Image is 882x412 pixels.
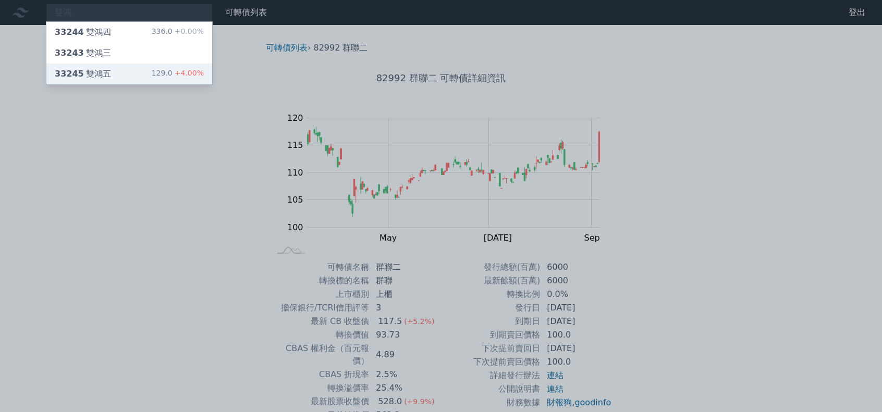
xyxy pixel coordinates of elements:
span: 33245 [55,69,84,79]
a: 33245雙鴻五 129.0+4.00% [46,64,212,84]
div: 129.0 [152,68,204,80]
a: 33243雙鴻三 [46,43,212,64]
span: +0.00% [173,27,204,35]
a: 33244雙鴻四 336.0+0.00% [46,22,212,43]
span: 33244 [55,27,84,37]
span: +4.00% [173,69,204,77]
span: 33243 [55,48,84,58]
div: 336.0 [152,26,204,39]
div: 雙鴻四 [55,26,111,39]
div: 雙鴻三 [55,47,111,59]
div: 雙鴻五 [55,68,111,80]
